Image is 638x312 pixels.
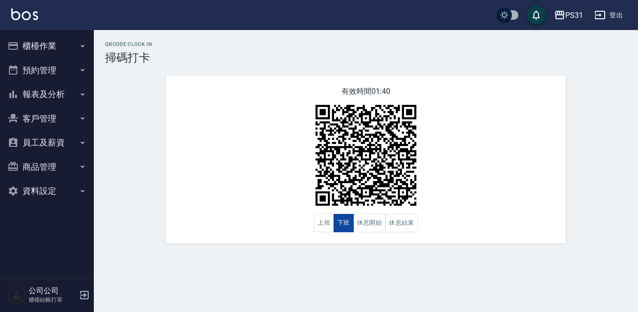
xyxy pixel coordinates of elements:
button: 休息結束 [385,214,418,232]
button: PS31 [550,6,587,25]
div: 有效時間 01:40 [166,76,566,244]
button: 客戶管理 [4,107,90,131]
button: 休息開始 [353,214,386,232]
button: 登出 [591,7,627,24]
button: 資料設定 [4,179,90,203]
button: 上班 [314,214,334,232]
img: Person [8,286,26,304]
button: 商品管理 [4,155,90,179]
h5: 公司公司 [29,286,76,296]
button: save [527,6,546,24]
img: Logo [11,8,38,20]
button: 報表及分析 [4,82,90,107]
p: 櫃檯結帳打單 [29,296,76,304]
div: PS31 [565,9,583,21]
button: 預約管理 [4,58,90,83]
button: 櫃檯作業 [4,34,90,58]
button: 員工及薪資 [4,130,90,155]
h3: 掃碼打卡 [105,51,627,64]
h2: QRcode Clock In [105,41,627,47]
button: 下班 [334,214,354,232]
